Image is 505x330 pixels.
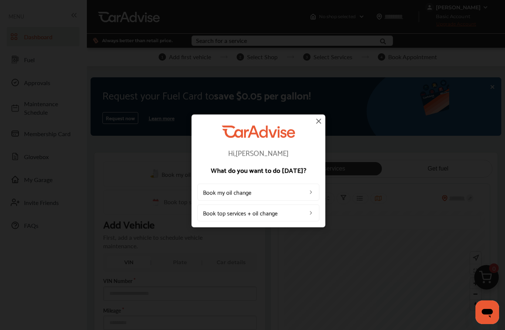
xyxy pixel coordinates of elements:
img: CarAdvise Logo [222,125,295,138]
a: Book top services + oil change [197,205,319,222]
img: close-icon.a004319c.svg [314,117,323,125]
p: What do you want to do [DATE]? [197,167,319,174]
p: Hi, [PERSON_NAME] [197,149,319,156]
iframe: Button to launch messaging window [475,300,499,324]
img: left_arrow_icon.0f472efe.svg [308,210,314,216]
a: Book my oil change [197,184,319,201]
img: left_arrow_icon.0f472efe.svg [308,189,314,195]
